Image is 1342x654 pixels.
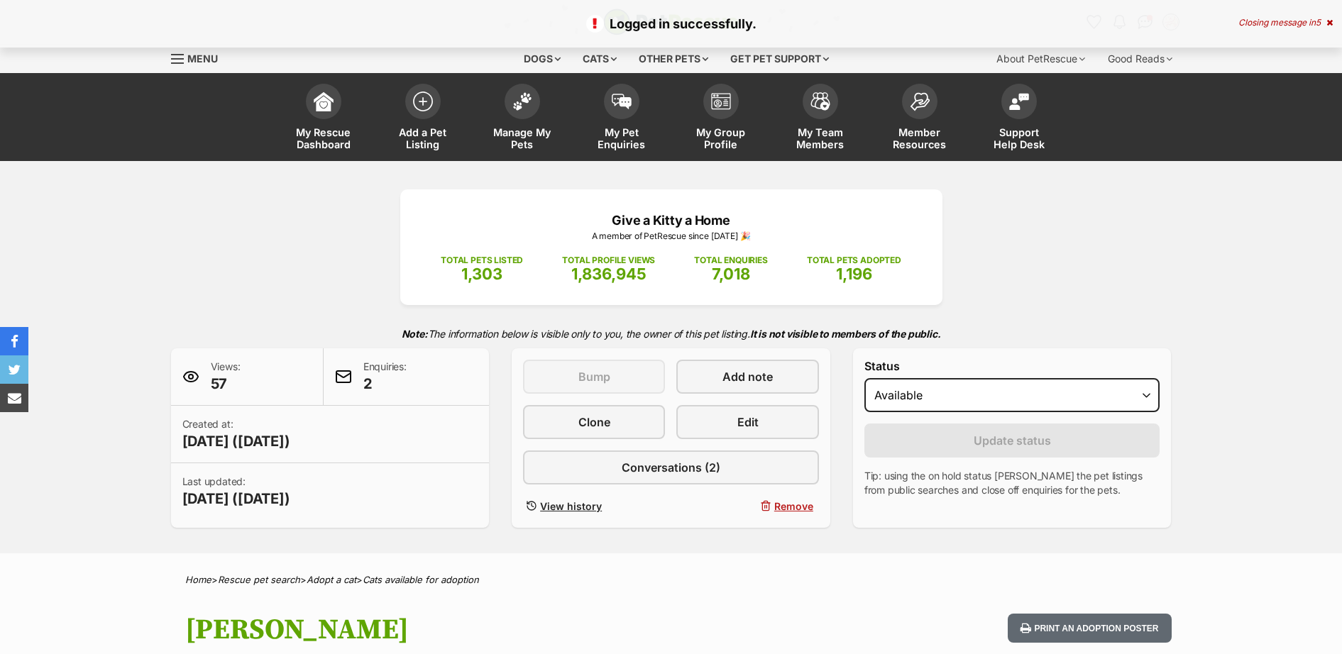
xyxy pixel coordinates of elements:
[712,265,750,283] span: 7,018
[671,77,771,161] a: My Group Profile
[171,319,1172,348] p: The information below is visible only to you, the owner of this pet listing.
[737,414,759,431] span: Edit
[441,254,523,267] p: TOTAL PETS LISTED
[572,77,671,161] a: My Pet Enquiries
[182,475,290,509] p: Last updated:
[413,92,433,111] img: add-pet-listing-icon-0afa8454b4691262ce3f59096e99ab1cd57d4a30225e0717b998d2c9b9846f56.svg
[391,126,455,150] span: Add a Pet Listing
[771,77,870,161] a: My Team Members
[676,405,818,439] a: Edit
[1316,17,1321,28] span: 5
[750,328,941,340] strong: It is not visible to members of the public.
[373,77,473,161] a: Add a Pet Listing
[864,423,1160,458] button: Update status
[182,489,290,509] span: [DATE] ([DATE])
[185,614,786,646] h1: [PERSON_NAME]
[974,432,1051,449] span: Update status
[987,126,1051,150] span: Support Help Desk
[523,496,665,516] a: View history
[788,126,852,150] span: My Team Members
[1098,45,1182,73] div: Good Reads
[211,360,241,394] p: Views:
[969,77,1069,161] a: Support Help Desk
[540,499,602,514] span: View history
[274,77,373,161] a: My Rescue Dashboard
[864,469,1160,497] p: Tip: using the on hold status [PERSON_NAME] the pet listings from public searches and close off e...
[573,45,627,73] div: Cats
[461,265,502,283] span: 1,303
[187,52,218,65] span: Menu
[14,14,1328,33] p: Logged in successfully.
[676,496,818,516] button: Remove
[694,254,767,267] p: TOTAL ENQUIRIES
[218,574,300,585] a: Rescue pet search
[211,374,241,394] span: 57
[810,92,830,111] img: team-members-icon-5396bd8760b3fe7c0b43da4ab00e1e3bb1a5d9ba89233759b79545d2d3fc5d0d.svg
[402,328,428,340] strong: Note:
[422,230,921,243] p: A member of PetRescue since [DATE] 🎉
[292,126,356,150] span: My Rescue Dashboard
[676,360,818,394] a: Add note
[720,45,839,73] div: Get pet support
[986,45,1095,73] div: About PetRescue
[578,414,610,431] span: Clone
[422,211,921,230] p: Give a Kitty a Home
[523,450,819,484] a: Conversations (2)
[562,254,655,267] p: TOTAL PROFILE VIEWS
[490,126,554,150] span: Manage My Pets
[836,265,872,283] span: 1,196
[512,92,532,111] img: manage-my-pets-icon-02211641906a0b7f246fdf0571729dbe1e7629f14944591b6c1af311fb30b64b.svg
[150,575,1193,585] div: > > >
[363,574,479,585] a: Cats available for adoption
[578,368,610,385] span: Bump
[722,368,773,385] span: Add note
[307,574,356,585] a: Adopt a cat
[622,459,720,476] span: Conversations (2)
[473,77,572,161] a: Manage My Pets
[171,45,228,70] a: Menu
[612,94,632,109] img: pet-enquiries-icon-7e3ad2cf08bfb03b45e93fb7055b45f3efa6380592205ae92323e6603595dc1f.svg
[1009,93,1029,110] img: help-desk-icon-fdf02630f3aa405de69fd3d07c3f3aa587a6932b1a1747fa1d2bba05be0121f9.svg
[182,417,290,451] p: Created at:
[185,574,211,585] a: Home
[910,92,930,111] img: member-resources-icon-8e73f808a243e03378d46382f2149f9095a855e16c252ad45f914b54edf8863c.svg
[363,360,407,394] p: Enquiries:
[523,405,665,439] a: Clone
[1008,614,1171,643] button: Print an adoption poster
[314,92,334,111] img: dashboard-icon-eb2f2d2d3e046f16d808141f083e7271f6b2e854fb5c12c21221c1fb7104beca.svg
[870,77,969,161] a: Member Resources
[523,360,665,394] button: Bump
[864,360,1160,372] label: Status
[182,431,290,451] span: [DATE] ([DATE])
[571,265,647,283] span: 1,836,945
[774,499,813,514] span: Remove
[363,374,407,394] span: 2
[888,126,952,150] span: Member Resources
[1238,18,1333,28] div: Closing message in
[711,93,731,110] img: group-profile-icon-3fa3cf56718a62981997c0bc7e787c4b2cf8bcc04b72c1350f741eb67cf2f40e.svg
[514,45,571,73] div: Dogs
[590,126,654,150] span: My Pet Enquiries
[689,126,753,150] span: My Group Profile
[807,254,901,267] p: TOTAL PETS ADOPTED
[629,45,718,73] div: Other pets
